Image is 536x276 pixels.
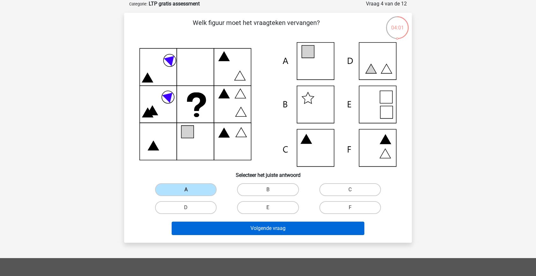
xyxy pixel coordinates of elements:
label: E [237,201,299,214]
button: Volgende vraag [172,222,365,235]
label: C [319,183,381,196]
label: B [237,183,299,196]
label: A [155,183,217,196]
strong: LTP gratis assessment [149,1,200,7]
small: Categorie: [129,2,147,6]
label: F [319,201,381,214]
div: 04:01 [385,16,409,32]
p: Welk figuur moet het vraagteken vervangen? [134,18,378,37]
label: D [155,201,217,214]
h6: Selecteer het juiste antwoord [134,167,402,178]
